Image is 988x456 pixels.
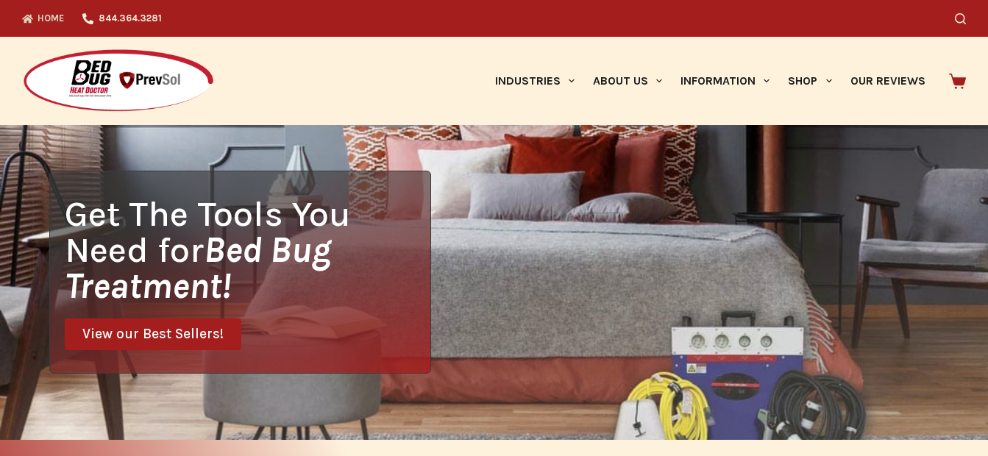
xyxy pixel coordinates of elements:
[65,229,331,307] i: Bed Bug Treatment!
[82,327,224,341] span: View our Best Sellers!
[583,37,671,125] a: About Us
[779,37,841,125] a: Shop
[486,37,934,125] nav: Primary
[65,318,241,350] a: View our Best Sellers!
[955,13,966,24] button: Search
[22,49,215,114] img: Prevsol/Bed Bug Heat Doctor
[841,37,934,125] a: Our Reviews
[65,196,430,304] h1: Get The Tools You Need for
[672,37,779,125] a: Information
[486,37,583,125] a: Industries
